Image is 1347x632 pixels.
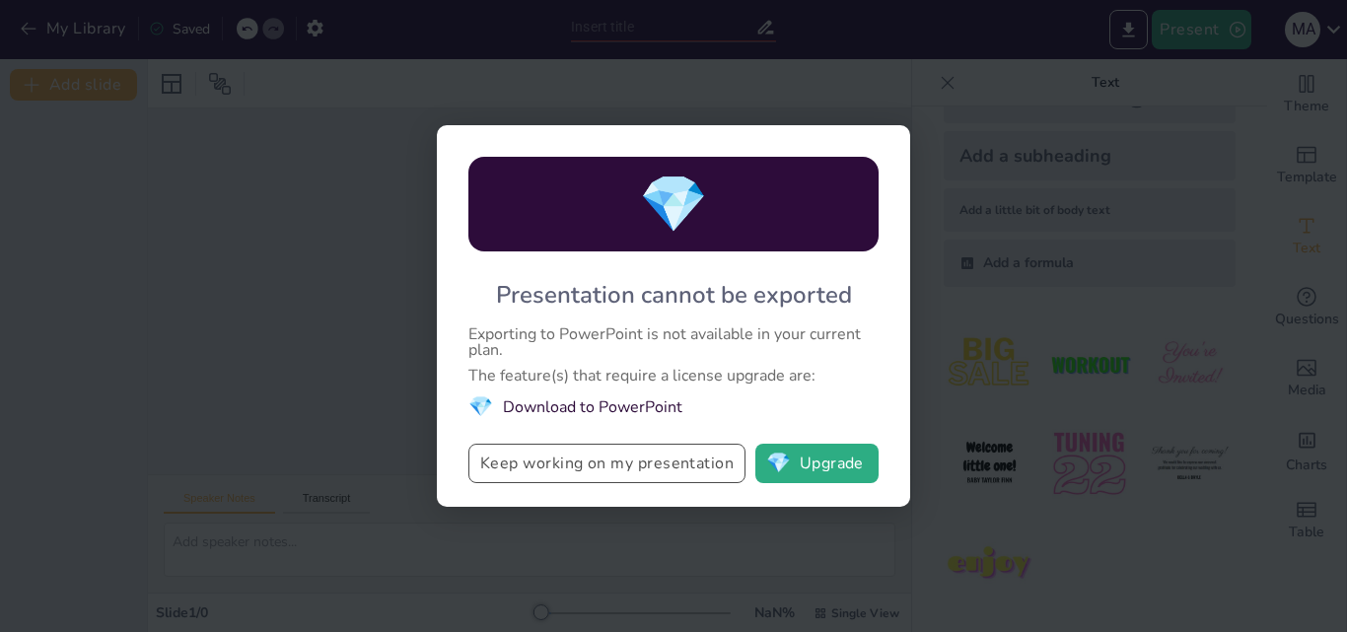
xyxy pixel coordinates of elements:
[496,279,852,311] div: Presentation cannot be exported
[755,444,879,483] button: diamondUpgrade
[468,368,879,384] div: The feature(s) that require a license upgrade are:
[468,444,745,483] button: Keep working on my presentation
[468,393,879,420] li: Download to PowerPoint
[468,326,879,358] div: Exporting to PowerPoint is not available in your current plan.
[639,167,708,243] span: diamond
[468,393,493,420] span: diamond
[766,454,791,473] span: diamond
